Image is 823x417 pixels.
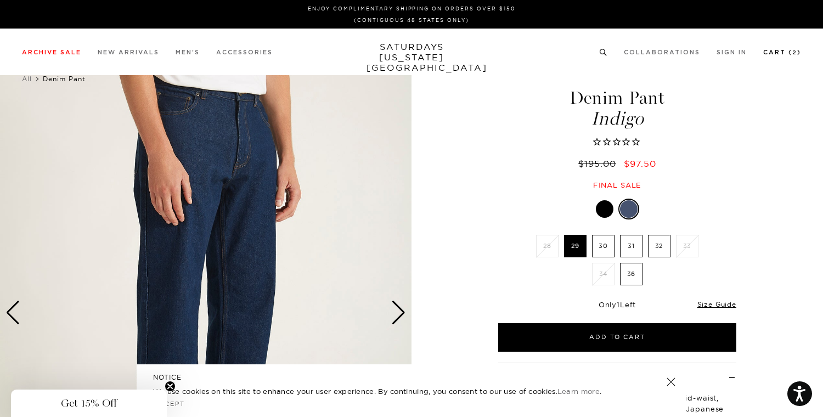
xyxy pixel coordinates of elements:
label: 29 [564,235,587,257]
span: Denim Pant [43,75,86,83]
small: 2 [792,50,797,55]
a: Collaborations [624,49,700,55]
del: $195.00 [578,158,621,169]
label: 30 [592,235,615,257]
a: Learn more [557,387,600,396]
a: All [22,75,32,83]
a: Sign In [717,49,747,55]
p: Enjoy Complimentary Shipping on Orders Over $150 [26,4,797,13]
label: 31 [620,235,642,257]
div: Previous slide [5,301,20,325]
span: 1 [617,300,620,309]
div: Only Left [498,300,736,309]
a: SATURDAYS[US_STATE][GEOGRAPHIC_DATA] [367,42,457,73]
a: Archive Sale [22,49,81,55]
div: Final sale [497,181,738,190]
a: Cart (2) [763,49,801,55]
span: $97.50 [624,158,656,169]
div: Get 15% OffClose teaser [11,390,167,417]
p: (Contiguous 48 States Only) [26,16,797,24]
a: Accessories [216,49,273,55]
span: Rated 0.0 out of 5 stars 0 reviews [497,137,738,148]
a: Men's [176,49,200,55]
h1: Denim Pant [497,89,738,128]
span: Get 15% Off [61,397,117,410]
button: Close teaser [165,381,176,392]
div: Next slide [391,301,406,325]
p: We use cookies on this site to enhance your user experience. By continuing, you consent to our us... [153,386,631,397]
label: 32 [648,235,670,257]
a: Accept [153,400,185,408]
a: New Arrivals [98,49,159,55]
h5: NOTICE [153,373,670,382]
a: Size Guide [697,300,736,308]
button: Add to Cart [498,323,736,352]
label: 36 [620,263,642,285]
span: Indigo [497,110,738,128]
